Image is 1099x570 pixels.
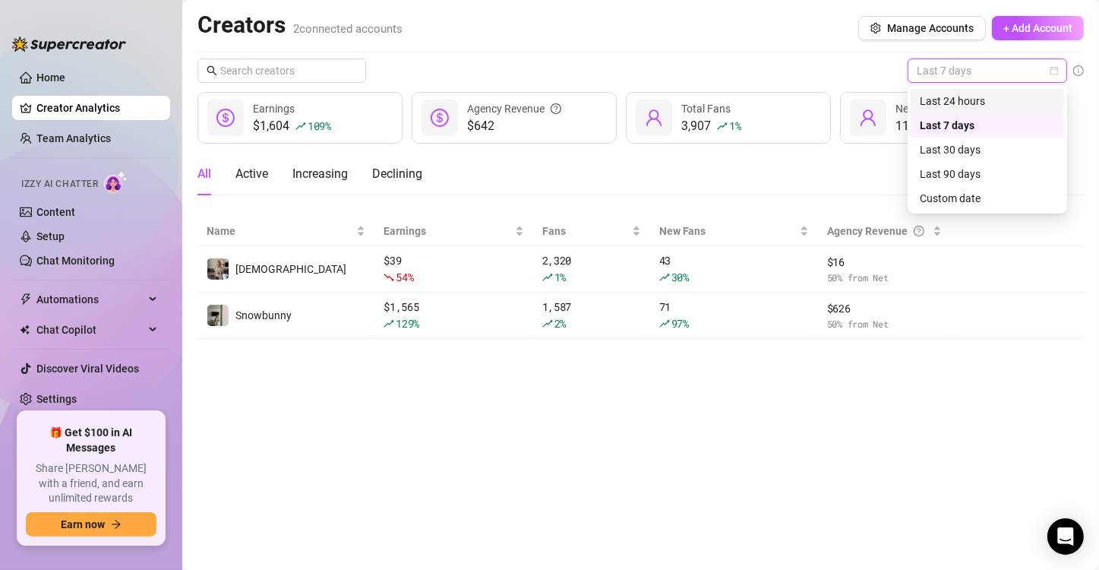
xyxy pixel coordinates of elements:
img: Chat Copilot [20,325,30,335]
img: Snowbunny [207,305,229,326]
div: Agency Revenue [467,100,561,117]
a: Home [36,71,65,84]
span: New Fans [659,223,797,239]
span: info-circle [1073,65,1084,76]
div: 3,907 [681,117,741,135]
span: $ 626 [827,300,942,317]
a: Creator Analytics [36,96,158,120]
div: 2,320 [542,252,641,286]
div: Last 90 days [920,166,1055,182]
a: Team Analytics [36,132,111,144]
div: Agency Revenue [827,223,930,239]
span: fall [384,272,394,283]
span: rise [295,121,306,131]
span: 50 % from Net [827,317,942,331]
th: New Fans [650,217,818,246]
span: dollar-circle [216,109,235,127]
img: logo-BBDzfeDw.svg [12,36,126,52]
span: rise [542,272,553,283]
div: Declining [372,165,422,183]
span: rise [659,272,670,283]
span: 🎁 Get $100 in AI Messages [26,426,156,455]
th: Earnings [374,217,532,246]
div: Last 30 days [920,141,1055,158]
span: Name [207,223,353,239]
span: + Add Account [1003,22,1072,34]
span: question-circle [914,223,924,239]
span: Earnings [384,223,511,239]
span: 2 connected accounts [293,22,403,36]
span: dollar-circle [431,109,449,127]
span: 54 % [396,270,413,284]
span: arrow-right [111,519,122,530]
a: Settings [36,393,77,405]
div: Open Intercom Messenger [1047,518,1084,555]
div: Increasing [292,165,348,183]
span: Manage Accounts [887,22,974,34]
span: New Fans [895,103,943,115]
a: Chat Monitoring [36,255,115,267]
div: Last 90 days [911,162,1064,186]
div: All [197,165,211,183]
div: Custom date [920,190,1055,207]
div: 71 [659,299,809,332]
img: AI Chatter [104,171,128,193]
span: Total Fans [681,103,731,115]
span: Earnings [253,103,295,115]
span: 50 % from Net [827,271,942,285]
span: user [859,109,877,127]
span: Earn now [61,518,105,530]
span: 129 % [396,316,419,331]
div: $ 39 [384,252,523,286]
div: Active [235,165,268,183]
span: rise [542,318,553,329]
span: Izzy AI Chatter [21,177,98,192]
span: Automations [36,287,144,312]
button: Manage Accounts [858,16,986,40]
input: Search creators [220,62,345,79]
span: Last 7 days [917,59,1058,82]
span: 30 % [671,270,689,284]
div: Last 7 days [920,117,1055,134]
span: [DEMOGRAPHIC_DATA] [235,263,346,275]
span: Chat Copilot [36,318,144,342]
div: 114 [895,117,952,135]
button: Earn nowarrow-right [26,512,156,537]
span: 109 % [308,119,331,133]
span: rise [384,318,394,329]
span: rise [717,121,728,131]
div: 43 [659,252,809,286]
div: Last 30 days [911,138,1064,162]
span: 97 % [671,316,689,331]
div: Last 24 hours [920,93,1055,109]
span: thunderbolt [20,293,32,306]
div: $ 1,565 [384,299,523,332]
span: Share [PERSON_NAME] with a friend, and earn unlimited rewards [26,461,156,506]
div: Last 7 days [911,113,1064,138]
span: calendar [1050,66,1059,75]
a: Setup [36,230,65,242]
a: Discover Viral Videos [36,363,139,375]
th: Name [197,217,374,246]
span: rise [659,318,670,329]
span: question-circle [551,100,561,117]
th: Fans [533,217,650,246]
span: user [645,109,663,127]
div: Custom date [911,186,1064,211]
span: 2 % [554,316,566,331]
span: 1 % [729,119,741,133]
span: $642 [467,117,561,135]
span: Snowbunny [235,309,292,321]
a: Content [36,206,75,218]
h2: Creators [197,11,403,40]
span: 1 % [554,270,566,284]
img: GOD [207,258,229,280]
div: 1,587 [542,299,641,332]
button: + Add Account [992,16,1084,40]
div: Last 24 hours [911,89,1064,113]
span: $ 16 [827,254,942,271]
div: $1,604 [253,117,331,135]
span: search [207,65,217,76]
span: Fans [542,223,629,239]
span: setting [870,23,881,33]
